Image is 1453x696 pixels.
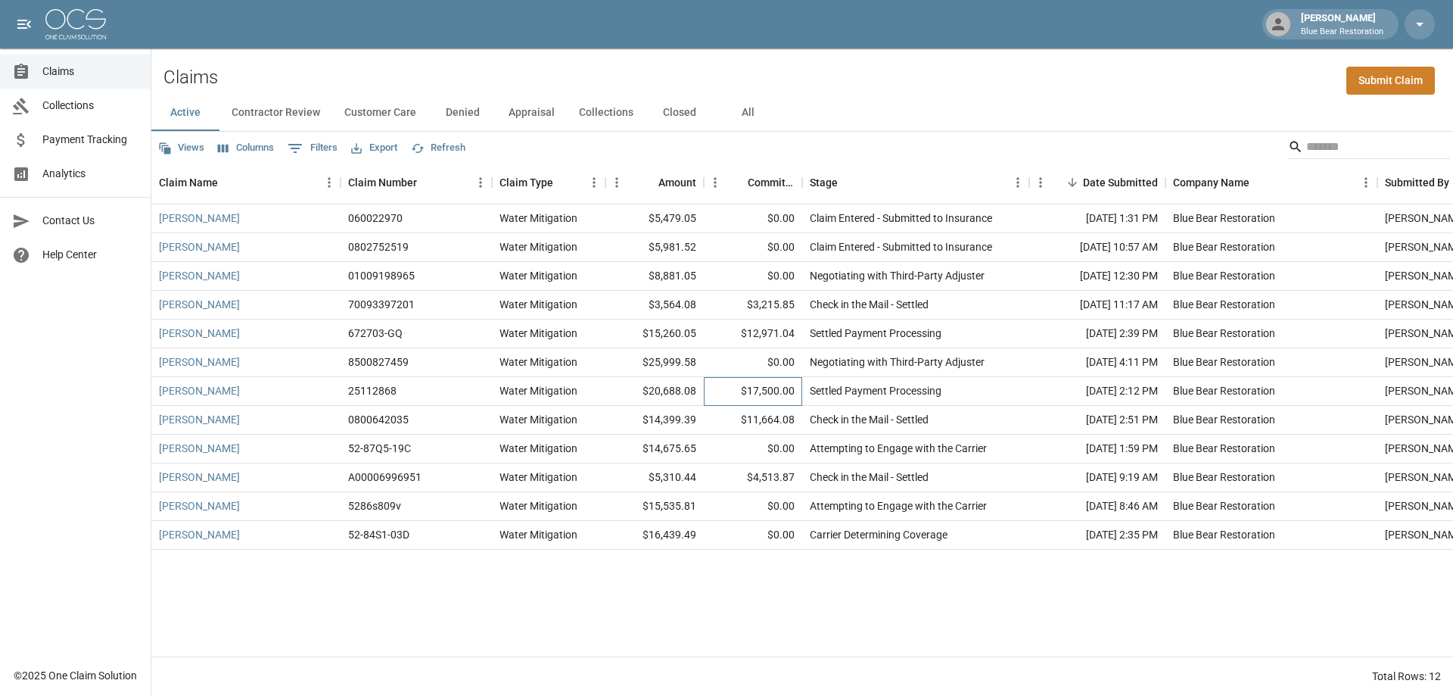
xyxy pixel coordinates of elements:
div: [DATE] 10:57 AM [1029,233,1165,262]
button: Views [154,136,208,160]
div: $15,535.81 [605,492,704,521]
div: Blue Bear Restoration [1173,441,1275,456]
button: Denied [428,95,496,131]
div: Committed Amount [704,161,802,204]
div: 25112868 [348,383,397,398]
div: [DATE] 11:17 AM [1029,291,1165,320]
div: $5,310.44 [605,463,704,492]
button: Sort [1249,172,1271,193]
div: Water Mitigation [499,297,577,312]
button: Menu [583,171,605,194]
a: [PERSON_NAME] [159,470,240,485]
div: [DATE] 12:30 PM [1029,262,1165,291]
div: $3,564.08 [605,291,704,320]
div: 060022970 [348,211,403,226]
a: [PERSON_NAME] [159,268,240,283]
div: Water Mitigation [499,498,577,513]
div: [PERSON_NAME] [1295,11,1389,38]
div: Blue Bear Restoration [1173,326,1275,341]
div: Date Submitted [1029,161,1165,204]
div: Water Mitigation [499,354,577,370]
div: $0.00 [704,204,802,233]
div: Water Mitigation [499,211,577,226]
div: $0.00 [704,262,802,291]
div: 52-84S1-03D [348,527,409,542]
a: [PERSON_NAME] [159,527,240,542]
div: Blue Bear Restoration [1173,354,1275,370]
button: Sort [218,172,239,193]
div: Water Mitigation [499,326,577,341]
a: [PERSON_NAME] [159,297,240,312]
div: Claim Entered - Submitted to Insurance [810,211,992,226]
div: Water Mitigation [499,527,577,542]
div: Claim Name [151,161,341,204]
div: Claim Type [499,161,553,204]
button: Closed [646,95,714,131]
div: 52-87Q5-19C [348,441,411,456]
div: Check in the Mail - Settled [810,412,929,427]
div: Water Mitigation [499,239,577,254]
div: Stage [802,161,1029,204]
button: Show filters [284,136,341,161]
div: Blue Bear Restoration [1173,383,1275,398]
div: Blue Bear Restoration [1173,412,1275,427]
div: $0.00 [704,233,802,262]
button: Appraisal [496,95,567,131]
div: Company Name [1173,161,1249,204]
div: $0.00 [704,435,802,463]
button: Menu [1029,171,1052,194]
div: $8,881.05 [605,262,704,291]
button: Collections [567,95,646,131]
div: $20,688.08 [605,377,704,406]
div: Water Mitigation [499,412,577,427]
a: [PERSON_NAME] [159,412,240,427]
button: Sort [637,172,658,193]
div: $14,399.39 [605,406,704,435]
button: Menu [469,171,492,194]
div: Blue Bear Restoration [1173,470,1275,485]
div: $5,981.52 [605,233,704,262]
div: Date Submitted [1083,161,1158,204]
div: $25,999.58 [605,348,704,377]
a: [PERSON_NAME] [159,239,240,254]
button: Menu [704,171,726,194]
div: [DATE] 2:51 PM [1029,406,1165,435]
button: All [714,95,782,131]
div: 0800642035 [348,412,409,427]
div: Negotiating with Third-Party Adjuster [810,268,985,283]
div: Attempting to Engage with the Carrier [810,498,987,513]
button: Active [151,95,219,131]
div: $11,664.08 [704,406,802,435]
div: Blue Bear Restoration [1173,211,1275,226]
span: Contact Us [42,213,138,229]
div: Blue Bear Restoration [1173,239,1275,254]
div: Water Mitigation [499,268,577,283]
span: Help Center [42,247,138,263]
div: Claim Name [159,161,218,204]
div: $14,675.65 [605,435,704,463]
div: $0.00 [704,521,802,550]
div: Water Mitigation [499,441,577,456]
div: Check in the Mail - Settled [810,297,929,312]
a: [PERSON_NAME] [159,211,240,226]
div: Claim Number [348,161,417,204]
div: $5,479.05 [605,204,704,233]
div: Total Rows: 12 [1372,669,1441,684]
div: [DATE] 1:31 PM [1029,204,1165,233]
span: Payment Tracking [42,132,138,148]
button: Refresh [407,136,469,160]
button: Sort [553,172,574,193]
div: $4,513.87 [704,463,802,492]
button: Select columns [214,136,278,160]
div: $17,500.00 [704,377,802,406]
button: open drawer [9,9,39,39]
div: Committed Amount [748,161,795,204]
div: A00006996951 [348,470,422,485]
div: $3,215.85 [704,291,802,320]
button: Customer Care [332,95,428,131]
div: Blue Bear Restoration [1173,498,1275,513]
span: Collections [42,98,138,114]
span: Claims [42,64,138,80]
div: [DATE] 2:39 PM [1029,320,1165,348]
div: Claim Type [492,161,605,204]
